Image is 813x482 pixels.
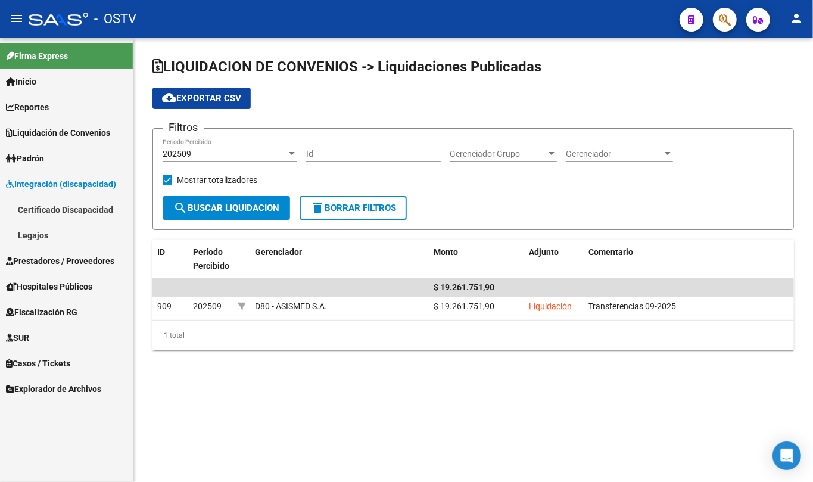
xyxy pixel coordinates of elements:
[529,301,572,311] a: Liquidación
[162,93,241,104] span: Exportar CSV
[6,126,110,139] span: Liquidación de Convenios
[255,301,327,311] span: D80 - ASISMED S.A.
[188,240,233,292] datatable-header-cell: Período Percibido
[6,254,114,268] span: Prestadores / Proveedores
[6,357,70,370] span: Casos / Tickets
[173,201,188,215] mat-icon: search
[157,301,172,311] span: 909
[6,306,77,319] span: Fiscalización RG
[584,240,794,292] datatable-header-cell: Comentario
[163,119,204,136] h3: Filtros
[152,240,188,292] datatable-header-cell: ID
[127,69,136,79] img: tab_keywords_by_traffic_grey.svg
[49,69,59,79] img: tab_domain_overview_orange.svg
[588,247,633,257] span: Comentario
[434,282,494,292] span: $ 19.261.751,90
[152,58,541,75] span: LIQUIDACION DE CONVENIOS -> Liquidaciones Publicadas
[434,247,458,257] span: Monto
[163,149,191,158] span: 202509
[789,11,803,26] mat-icon: person
[6,49,68,63] span: Firma Express
[6,280,92,293] span: Hospitales Públicos
[163,196,290,220] button: Buscar Liquidacion
[19,31,29,41] img: website_grey.svg
[6,75,36,88] span: Inicio
[162,91,176,105] mat-icon: cloud_download
[524,240,584,292] datatable-header-cell: Adjunto
[94,6,136,32] span: - OSTV
[6,383,101,396] span: Explorador de Archivos
[429,240,524,292] datatable-header-cell: Monto
[6,152,44,165] span: Padrón
[173,203,279,213] span: Buscar Liquidacion
[772,441,801,470] div: Open Intercom Messenger
[6,101,49,114] span: Reportes
[310,203,396,213] span: Borrar Filtros
[255,247,302,257] span: Gerenciador
[250,240,429,292] datatable-header-cell: Gerenciador
[300,196,407,220] button: Borrar Filtros
[566,149,662,159] span: Gerenciador
[450,149,546,159] span: Gerenciador Grupo
[33,19,58,29] div: v 4.0.25
[63,70,91,78] div: Dominio
[193,247,229,270] span: Período Percibido
[529,247,559,257] span: Adjunto
[6,178,116,191] span: Integración (discapacidad)
[588,301,676,311] span: Transferencias 09-2025
[10,11,24,26] mat-icon: menu
[177,173,257,187] span: Mostrar totalizadores
[157,247,165,257] span: ID
[140,70,189,78] div: Palabras clave
[434,300,519,313] div: $ 19.261.751,90
[152,321,794,350] div: 1 total
[193,301,222,311] span: 202509
[19,19,29,29] img: logo_orange.svg
[310,201,325,215] mat-icon: delete
[6,331,29,344] span: SUR
[31,31,133,41] div: Dominio: [DOMAIN_NAME]
[152,88,251,109] button: Exportar CSV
